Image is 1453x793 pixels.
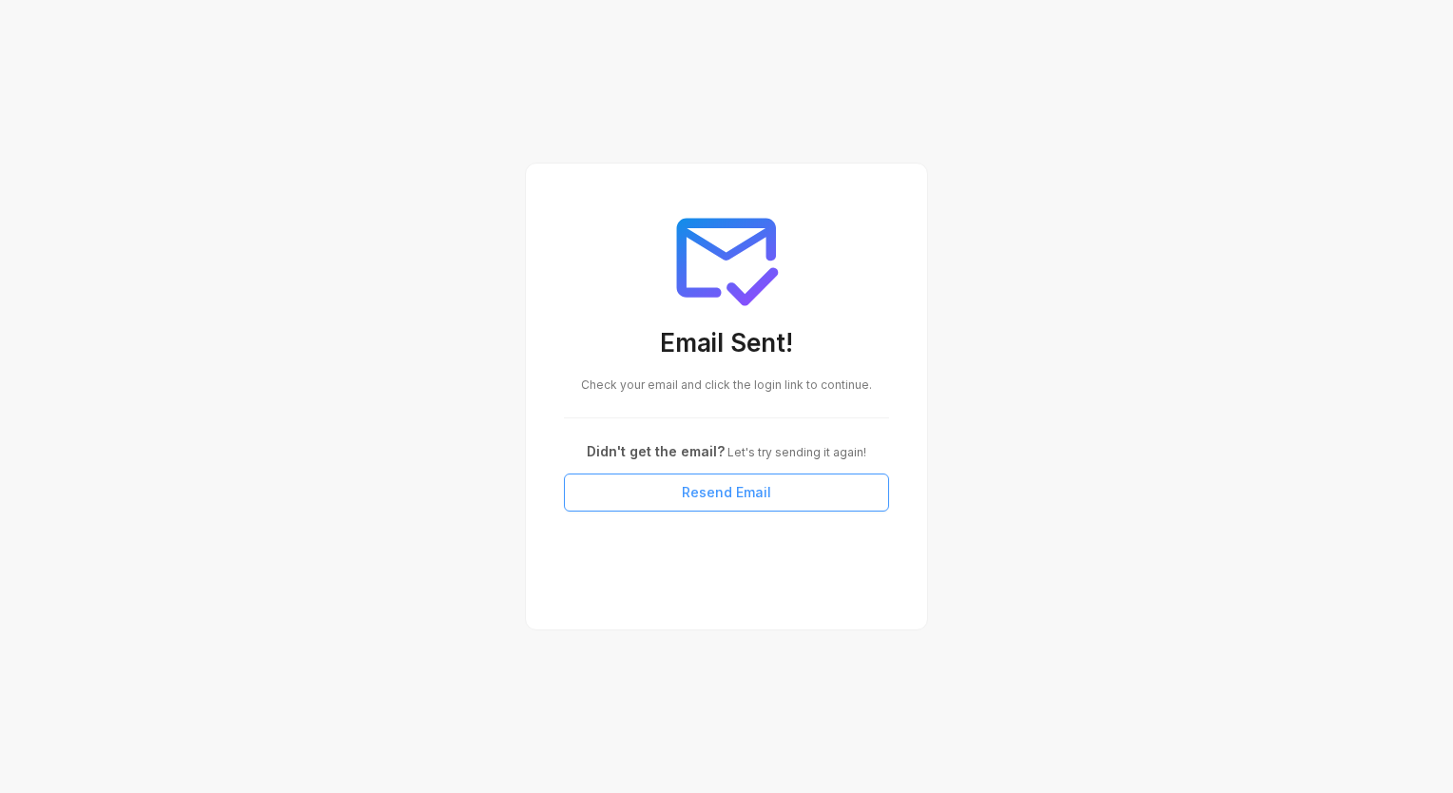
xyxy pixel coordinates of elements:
span: Resend Email [682,482,771,503]
button: Resend Email [564,474,889,512]
h3: Email Sent! [564,327,889,362]
span: Let's try sending it again! [725,445,866,459]
span: Didn't get the email? [587,443,725,459]
span: Check your email and click the login link to continue. [581,377,872,392]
